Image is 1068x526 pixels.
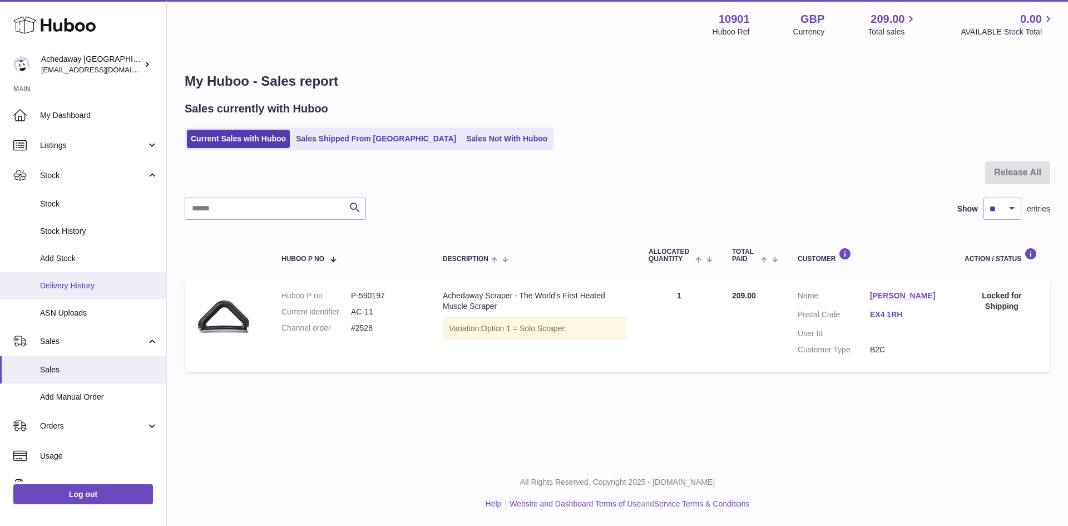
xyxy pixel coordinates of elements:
div: Currency [793,27,825,37]
div: Customer [798,248,942,263]
span: Stock History [40,226,158,237]
img: Achedaway-Muscle-Scraper.png [196,291,251,346]
span: Option 1 = Solo Scraper; [481,324,567,333]
span: entries [1027,204,1050,214]
span: 209.00 [871,12,904,27]
div: Locked for Shipping [965,291,1039,312]
dd: P-590197 [351,291,421,301]
li: and [506,499,749,509]
span: Stock [40,170,146,181]
span: Huboo P no [281,255,324,263]
a: [PERSON_NAME] [870,291,942,301]
span: 209.00 [732,291,756,300]
span: Usage [40,451,158,461]
div: Action / Status [965,248,1039,263]
span: Add Manual Order [40,392,158,402]
dt: User Id [798,328,870,339]
dt: Name [798,291,870,304]
div: Achedaway Scraper - The World’s First Heated Muscle Scraper [443,291,626,312]
span: Stock [40,199,158,209]
a: Sales Shipped From [GEOGRAPHIC_DATA] [292,130,460,148]
span: Total sales [868,27,917,37]
p: All Rights Reserved. Copyright 2025 - [DOMAIN_NAME] [176,477,1059,488]
a: Service Terms & Conditions [654,499,750,508]
span: ALLOCATED Quantity [649,248,693,263]
td: 1 [637,279,721,372]
label: Show [957,204,978,214]
span: Total paid [732,248,758,263]
span: My Dashboard [40,110,158,121]
dt: Channel order [281,323,351,333]
strong: 10901 [719,12,750,27]
span: Listings [40,140,146,151]
a: Log out [13,484,153,504]
a: Help [486,499,502,508]
div: Variation: [443,317,626,340]
span: Delivery History [40,281,158,291]
dd: #2528 [351,323,421,333]
a: Website and Dashboard Terms of Use [510,499,641,508]
a: Sales Not With Huboo [462,130,551,148]
span: AVAILABLE Stock Total [961,27,1055,37]
span: Sales [40,365,158,375]
a: Current Sales with Huboo [187,130,290,148]
dt: Current identifier [281,307,351,317]
span: ASN Uploads [40,308,158,318]
h2: Sales currently with Huboo [185,101,328,116]
span: Description [443,255,488,263]
span: [EMAIL_ADDRESS][DOMAIN_NAME] [41,65,164,74]
span: 0.00 [1020,12,1042,27]
strong: GBP [800,12,824,27]
span: Add Stock [40,253,158,264]
a: 209.00 Total sales [868,12,917,37]
span: Orders [40,421,146,431]
dt: Postal Code [798,309,870,323]
dd: AC-11 [351,307,421,317]
dt: Huboo P no [281,291,351,301]
a: 0.00 AVAILABLE Stock Total [961,12,1055,37]
h1: My Huboo - Sales report [185,72,1050,90]
span: Invoicing and Payments [40,481,146,491]
dd: B2C [870,345,942,355]
a: EX4 1RH [870,309,942,320]
span: Sales [40,336,146,347]
dt: Customer Type [798,345,870,355]
div: Achedaway [GEOGRAPHIC_DATA] [41,54,141,75]
img: admin@newpb.co.uk [13,56,30,73]
div: Huboo Ref [713,27,750,37]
